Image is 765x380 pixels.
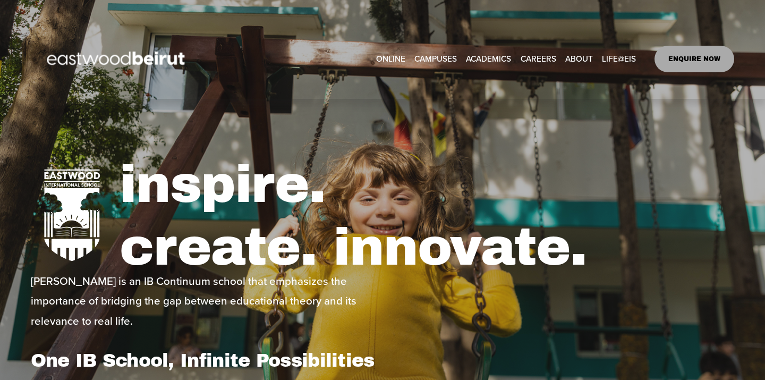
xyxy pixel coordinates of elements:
span: ABOUT [565,52,593,66]
a: folder dropdown [466,51,511,67]
span: ACADEMICS [466,52,511,66]
a: ONLINE [376,51,405,67]
img: EastwoodIS Global Site [31,32,204,86]
p: [PERSON_NAME] is an IB Continuum school that emphasizes the importance of bridging the gap betwee... [31,271,380,330]
h1: One IB School, Infinite Possibilities [31,349,380,371]
span: LIFE@EIS [602,52,636,66]
a: ENQUIRE NOW [654,46,735,72]
a: folder dropdown [565,51,593,67]
a: folder dropdown [414,51,457,67]
h1: inspire. create. innovate. [120,154,735,279]
span: CAMPUSES [414,52,457,66]
a: CAREERS [521,51,556,67]
a: folder dropdown [602,51,636,67]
